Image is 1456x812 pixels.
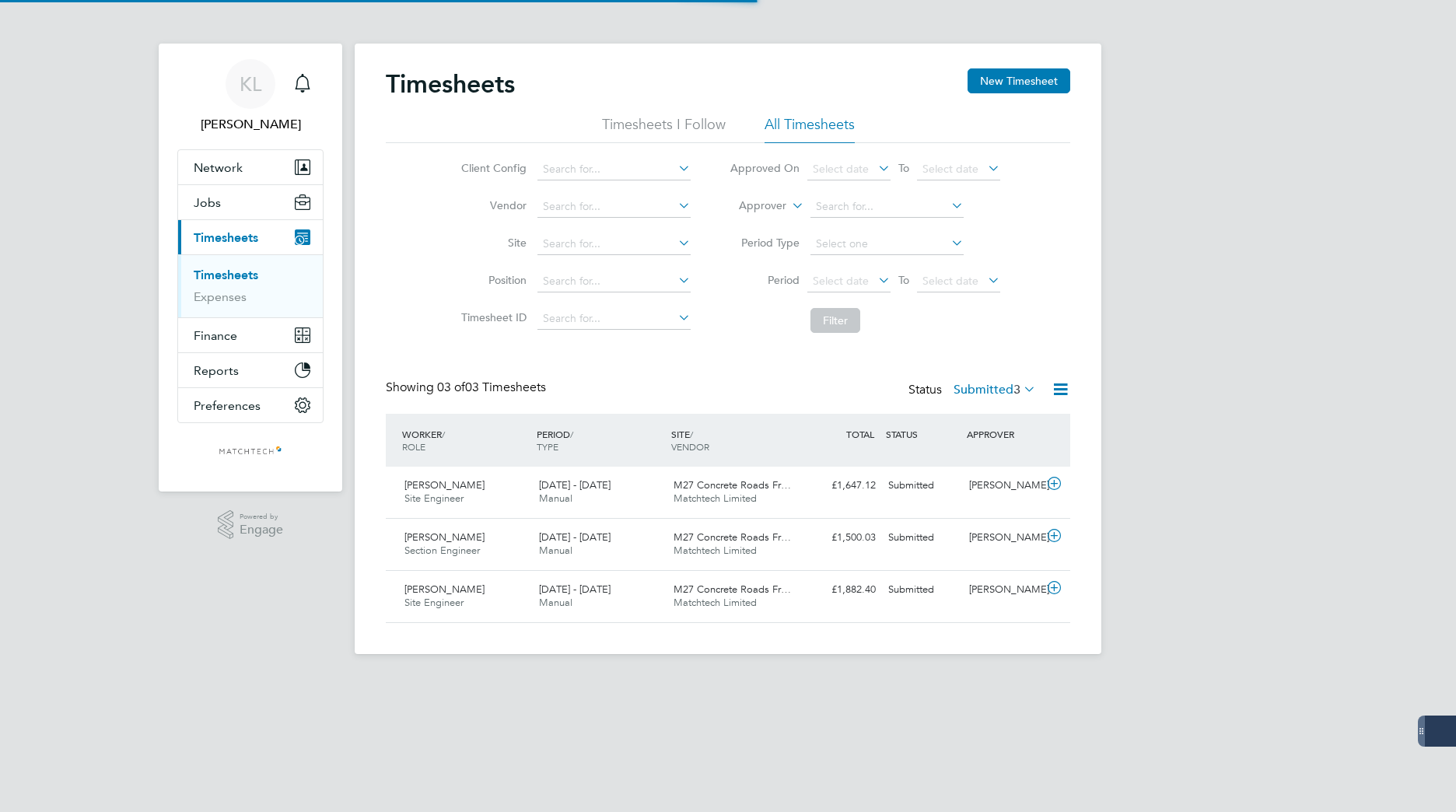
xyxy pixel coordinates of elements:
[177,115,324,134] span: Karolina Linda
[963,577,1044,603] div: [PERSON_NAME]
[963,525,1044,551] div: [PERSON_NAME]
[178,353,323,387] button: Reports
[177,59,324,134] a: KL[PERSON_NAME]
[386,68,515,100] h2: Timesheets
[457,198,527,212] label: Vendor
[194,230,258,245] span: Timesheets
[674,544,757,557] span: Matchtech Limited
[178,388,323,422] button: Preferences
[457,161,527,175] label: Client Config
[537,159,691,180] input: Search for...
[386,380,549,396] div: Showing
[402,440,425,453] span: ROLE
[194,160,243,175] span: Network
[667,420,802,460] div: SITE
[674,596,757,609] span: Matchtech Limited
[178,254,323,317] div: Timesheets
[437,380,546,395] span: 03 Timesheets
[810,233,964,255] input: Select one
[813,274,869,288] span: Select date
[539,492,572,505] span: Manual
[765,115,855,143] li: All Timesheets
[801,473,882,499] div: £1,647.12
[457,310,527,324] label: Timesheet ID
[968,68,1070,93] button: New Timesheet
[539,544,572,557] span: Manual
[240,510,283,523] span: Powered by
[178,185,323,219] button: Jobs
[882,420,963,448] div: STATUS
[882,473,963,499] div: Submitted
[813,162,869,176] span: Select date
[404,492,464,505] span: Site Engineer
[537,308,691,330] input: Search for...
[537,233,691,255] input: Search for...
[908,380,1039,401] div: Status
[954,382,1036,397] label: Submitted
[846,428,874,440] span: TOTAL
[539,478,611,492] span: [DATE] - [DATE]
[240,74,261,94] span: KL
[437,380,465,395] span: 03 of
[194,289,247,304] a: Expenses
[730,161,800,175] label: Approved On
[963,473,1044,499] div: [PERSON_NAME]
[690,428,693,440] span: /
[159,44,342,492] nav: Main navigation
[533,420,667,460] div: PERIOD
[539,583,611,596] span: [DATE] - [DATE]
[537,440,558,453] span: TYPE
[894,270,914,290] span: To
[894,158,914,178] span: To
[570,428,573,440] span: /
[178,220,323,254] button: Timesheets
[674,478,791,492] span: M27 Concrete Roads Fr…
[194,195,221,210] span: Jobs
[194,398,261,413] span: Preferences
[194,363,239,378] span: Reports
[674,583,791,596] span: M27 Concrete Roads Fr…
[539,596,572,609] span: Manual
[801,525,882,551] div: £1,500.03
[602,115,726,143] li: Timesheets I Follow
[457,236,527,250] label: Site
[404,530,485,544] span: [PERSON_NAME]
[730,273,800,287] label: Period
[442,428,445,440] span: /
[671,440,709,453] span: VENDOR
[922,274,978,288] span: Select date
[1013,382,1020,397] span: 3
[801,577,882,603] div: £1,882.40
[674,530,791,544] span: M27 Concrete Roads Fr…
[922,162,978,176] span: Select date
[404,544,480,557] span: Section Engineer
[537,196,691,218] input: Search for...
[810,196,964,218] input: Search for...
[457,273,527,287] label: Position
[194,268,258,282] a: Timesheets
[716,198,786,214] label: Approver
[398,420,533,460] div: WORKER
[404,583,485,596] span: [PERSON_NAME]
[730,236,800,250] label: Period Type
[178,318,323,352] button: Finance
[218,510,284,540] a: Powered byEngage
[882,577,963,603] div: Submitted
[194,328,237,343] span: Finance
[882,525,963,551] div: Submitted
[674,492,757,505] span: Matchtech Limited
[404,478,485,492] span: [PERSON_NAME]
[177,439,324,464] a: Go to home page
[539,530,611,544] span: [DATE] - [DATE]
[963,420,1044,448] div: APPROVER
[240,523,283,537] span: Engage
[404,596,464,609] span: Site Engineer
[810,308,860,333] button: Filter
[219,439,283,464] img: matchtech-logo-retina.png
[537,271,691,292] input: Search for...
[178,150,323,184] button: Network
